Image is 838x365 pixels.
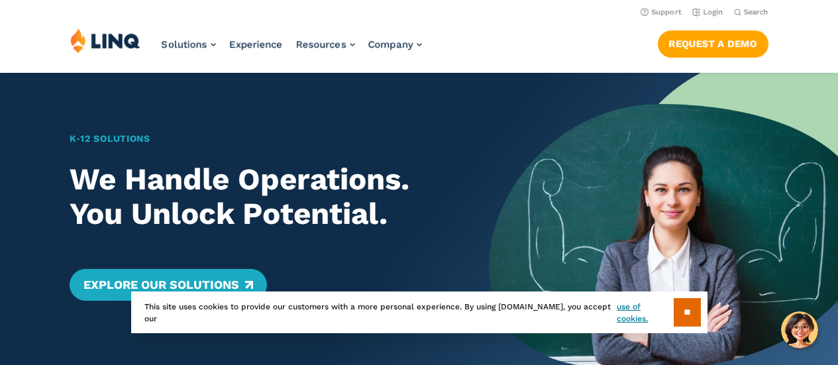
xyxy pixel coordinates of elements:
a: Login [692,8,723,17]
h1: K‑12 Solutions [70,132,454,146]
h2: We Handle Operations. You Unlock Potential. [70,162,454,232]
span: Solutions [162,38,207,50]
a: Request a Demo [658,30,768,57]
a: Solutions [162,38,216,50]
button: Hello, have a question? Let’s chat. [781,311,818,348]
button: Open Search Bar [734,7,768,17]
a: Company [368,38,422,50]
a: Explore Our Solutions [70,269,266,301]
a: Experience [229,38,283,50]
span: Company [368,38,413,50]
span: Search [744,8,768,17]
a: Resources [296,38,355,50]
nav: Button Navigation [658,28,768,57]
span: Resources [296,38,346,50]
div: This site uses cookies to provide our customers with a more personal experience. By using [DOMAIN... [131,291,707,333]
a: use of cookies. [617,301,673,325]
img: LINQ | K‑12 Software [70,28,140,53]
nav: Primary Navigation [162,28,422,72]
a: Support [641,8,682,17]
